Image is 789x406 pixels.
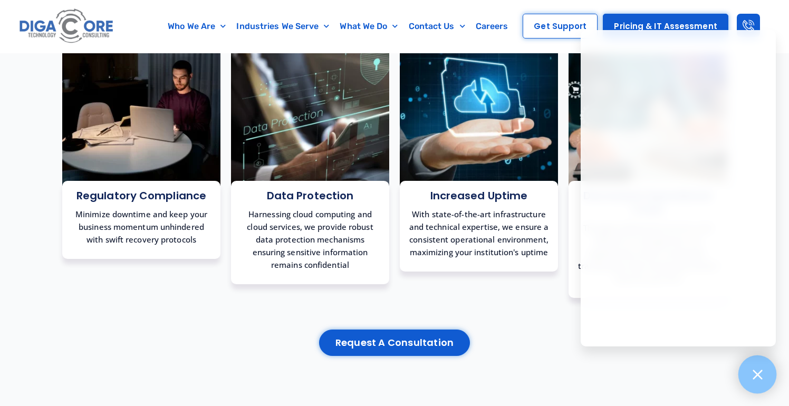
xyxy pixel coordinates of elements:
[319,330,470,356] a: Request a Consultation
[70,189,213,202] h3: Regulatory Compliance
[470,14,514,38] a: Careers
[614,22,717,30] span: Pricing & IT Assessment
[62,181,220,259] a: Regulatory Compliance Minimize downtime and keep your business momentum unhindered with swift rec...
[408,208,550,258] p: With state-of-the-art infrastructure and technical expertise, we ensure a consistent operational ...
[523,14,598,38] a: Get Support
[162,14,231,38] a: Who We Are
[603,14,728,38] a: Pricing & IT Assessment
[400,38,558,197] img: Best Disaster Recovery and Backup Services in NJ
[239,189,381,202] h3: Data Protection
[231,14,334,38] a: Industries We Serve
[239,208,381,271] p: Harnessing cloud computing and cloud services, we provide robust data protection mechanisms ensur...
[576,189,719,216] h3: Decreased operational costs
[159,14,518,38] nav: Menu
[70,208,213,246] p: Minimize downtime and keep your business momentum unhindered with swift recovery protocols
[576,221,719,285] p: Through professional services and efficient IT management, we significantly reduce overheads, tra...
[231,38,389,197] img: Digacore - Fortified Data Security
[569,181,727,298] a: Decreased operational costs Through professional services and efficient IT management, we signifi...
[17,5,117,47] img: Digacore logo 1
[534,22,586,30] span: Get Support
[400,181,558,272] a: Increased uptime With state-of-the-art infrastructure and technical expertise, we ensure a consis...
[334,14,403,38] a: What We Do
[408,189,550,202] h3: Increased uptime
[231,181,389,284] a: Data Protection Harnessing cloud computing and cloud services, we provide robust data protection ...
[62,38,220,197] img: Maintain regulatory compliance
[569,38,727,197] img: Optimize your operating costs
[581,30,776,346] iframe: Chatgenie Messenger
[403,14,470,38] a: Contact Us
